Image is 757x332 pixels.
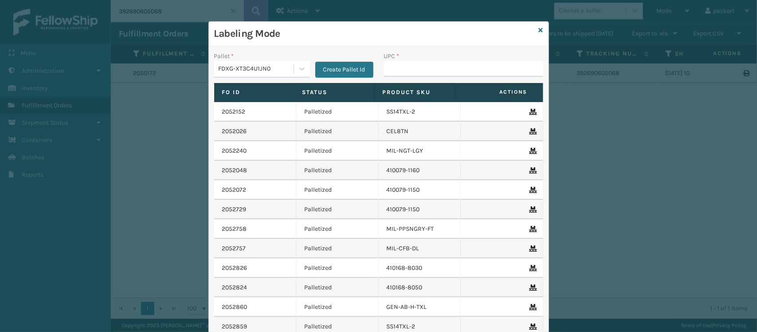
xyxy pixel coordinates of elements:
[296,180,379,200] td: Palletized
[379,258,461,278] td: 410168-8030
[302,88,366,96] label: Status
[296,161,379,180] td: Palletized
[530,304,535,310] i: Remove From Pallet
[383,88,447,96] label: Product SKU
[530,245,535,252] i: Remove From Pallet
[530,226,535,232] i: Remove From Pallet
[530,128,535,134] i: Remove From Pallet
[296,278,379,297] td: Palletized
[530,285,535,291] i: Remove From Pallet
[379,102,461,122] td: SS14TXL-2
[296,141,379,161] td: Palletized
[530,109,535,115] i: Remove From Pallet
[296,200,379,219] td: Palletized
[530,148,535,154] i: Remove From Pallet
[214,51,234,61] label: Pallet
[379,297,461,317] td: GEN-AB-H-TXL
[222,166,247,175] a: 2052048
[379,161,461,180] td: 410079-1160
[222,186,247,194] a: 2052072
[296,122,379,141] td: Palletized
[296,297,379,317] td: Palletized
[222,107,246,116] a: 2052152
[379,141,461,161] td: MIL-NGT-LGY
[296,219,379,239] td: Palletized
[384,51,400,61] label: UPC
[530,324,535,330] i: Remove From Pallet
[214,27,535,40] h3: Labeling Mode
[530,187,535,193] i: Remove From Pallet
[222,264,247,273] a: 2052826
[222,303,247,312] a: 2052860
[222,225,247,233] a: 2052758
[458,85,533,99] span: Actions
[379,200,461,219] td: 410079-1150
[379,278,461,297] td: 410168-8050
[219,64,294,74] div: FDXG-XT3C4U1JN0
[315,62,373,78] button: Create Pallet Id
[530,167,535,174] i: Remove From Pallet
[222,322,247,331] a: 2052859
[222,205,247,214] a: 2052729
[296,239,379,258] td: Palletized
[379,122,461,141] td: CEL8TN
[379,239,461,258] td: MIL-CFB-DL
[296,102,379,122] td: Palletized
[379,180,461,200] td: 410079-1150
[379,219,461,239] td: MIL-PPSNGRY-FT
[222,283,247,292] a: 2052824
[222,88,286,96] label: Fo Id
[222,244,246,253] a: 2052757
[296,258,379,278] td: Palletized
[530,206,535,213] i: Remove From Pallet
[530,265,535,271] i: Remove From Pallet
[222,146,247,155] a: 2052240
[222,127,247,136] a: 2052026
